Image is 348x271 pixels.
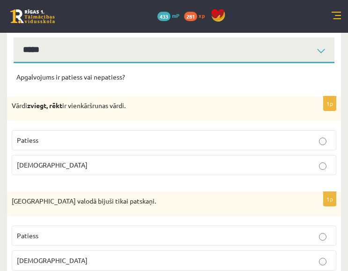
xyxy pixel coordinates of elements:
[323,96,336,111] p: 1p
[319,258,326,265] input: [DEMOGRAPHIC_DATA]
[319,233,326,241] input: Patiess
[184,12,197,21] span: 281
[323,191,336,206] p: 1p
[27,101,62,110] strong: zviegt, rēkt
[157,12,170,21] span: 433
[17,136,38,144] span: Patiess
[199,12,205,19] span: xp
[319,138,326,145] input: Patiess
[12,197,289,206] p: [GEOGRAPHIC_DATA] valodā bijuši tikai patskaņi.
[172,12,179,19] span: mP
[319,162,326,170] input: [DEMOGRAPHIC_DATA]
[17,161,88,169] span: [DEMOGRAPHIC_DATA]
[12,101,289,110] p: Vārdi ir vienkāršrunas vārdi.
[17,231,38,240] span: Patiess
[16,73,332,82] p: Apgalvojums ir patiess vai nepatiess?
[17,256,88,264] span: [DEMOGRAPHIC_DATA]
[184,12,209,19] a: 281 xp
[10,9,55,23] a: Rīgas 1. Tālmācības vidusskola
